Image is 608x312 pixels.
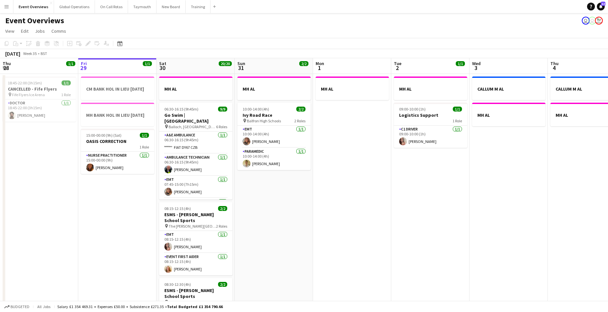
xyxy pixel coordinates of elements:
[81,77,154,100] app-job-card: CM BANK HOL IN LIEU [DATE]
[143,67,153,72] div: 3 Jobs
[86,133,121,138] span: 15:00-00:00 (9h) (Sat)
[81,61,87,66] span: Fri
[169,124,216,129] span: Balloch, [GEOGRAPHIC_DATA]
[379,67,388,72] div: 1 Job
[57,304,223,309] div: Salary £1 354 469.31 + Expenses £50.00 + Subsistence £271.35 =
[159,103,232,199] div: 06:30-16:15 (9h45m)9/9Go Swim | [GEOGRAPHIC_DATA] Balloch, [GEOGRAPHIC_DATA]6 RolesA&E Ambulance1...
[139,145,149,149] span: 1 Role
[237,61,245,66] span: Sun
[143,61,152,66] span: 1/1
[3,27,17,35] a: View
[8,80,42,85] span: 18:45-22:00 (3h15m)
[81,112,154,118] h3: MH BANK HOL IN LIEU [DATE]
[595,17,603,25] app-user-avatar: Operations Manager
[35,28,45,34] span: Jobs
[394,77,467,100] div: MH AL
[159,61,166,66] span: Sat
[218,282,227,287] span: 2/2
[3,77,76,122] app-job-card: 18:45-22:00 (3h15m)1/1CANCELLED - Fife Flyers Fife Flyers Ice Arena1 RoleDoctor1/118:45-22:00 (3h...
[61,92,71,97] span: 1 Role
[582,17,590,25] app-user-avatar: Jackie Tolland
[247,118,281,123] span: Balfron High Schools
[10,304,29,309] span: Budgeted
[237,86,311,92] h3: MH AL
[169,300,216,304] span: [PERSON_NAME][GEOGRAPHIC_DATA]
[394,112,467,118] h3: Logistics Support
[167,304,223,309] span: Total Budgeted £1 354 790.66
[159,176,232,198] app-card-role: EMT1/107:45-15:00 (7h15m)[PERSON_NAME]
[3,61,11,66] span: Thu
[453,107,462,112] span: 1/1
[237,112,311,118] h3: Ivy Road Race
[159,131,232,154] app-card-role: A&E Ambulance1/106:30-16:15 (9h45m)FIAT DY67 CZB
[601,2,605,6] span: 12
[159,212,232,223] h3: ESMS - [PERSON_NAME] School Sports
[159,253,232,275] app-card-role: Event First Aider1/108:15-12:15 (4h)[PERSON_NAME]
[13,0,54,13] button: Event Overviews
[243,107,269,112] span: 10:00-14:00 (4h)
[81,103,154,126] app-job-card: MH BANK HOL IN LIEU [DATE]
[140,133,149,138] span: 1/1
[394,126,467,148] app-card-role: C1 Driver1/109:00-10:00 (1h)[PERSON_NAME]
[32,27,47,35] a: Jobs
[2,64,11,72] span: 28
[3,86,76,92] h3: CANCELLED - Fife Flyers
[219,61,232,66] span: 20/20
[159,112,232,124] h3: Go Swim | [GEOGRAPHIC_DATA]
[21,28,28,34] span: Edit
[81,86,154,92] h3: CM BANK HOL IN LIEU [DATE]
[237,148,311,170] app-card-role: Paramedic1/110:00-14:00 (4h)[PERSON_NAME]
[472,103,545,126] app-job-card: MH AL
[22,51,38,56] span: Week 35
[81,152,154,174] app-card-role: Nurse Practitioner1/115:00-00:00 (9h)[PERSON_NAME]
[164,107,198,112] span: 06:30-16:15 (9h45m)
[3,303,30,310] button: Budgeted
[299,61,308,66] span: 2/2
[159,154,232,176] app-card-role: Ambulance Technician1/106:30-16:15 (9h45m)[PERSON_NAME]
[66,67,75,72] div: 1 Job
[588,17,596,25] app-user-avatar: Operations Team
[5,28,14,34] span: View
[237,103,311,170] div: 10:00-14:00 (4h)2/2Ivy Road Race Balfron High Schools2 RolesEMT1/110:00-14:00 (4h)[PERSON_NAME]Pa...
[158,64,166,72] span: 30
[393,64,401,72] span: 2
[159,86,232,92] h3: MH AL
[315,64,324,72] span: 1
[54,0,95,13] button: Global Operations
[472,61,481,66] span: Wed
[157,0,186,13] button: New Board
[237,77,311,100] app-job-card: MH AL
[294,118,305,123] span: 2 Roles
[81,138,154,144] h3: OASIS CORRECTION
[18,27,31,35] a: Edit
[5,50,20,57] div: [DATE]
[216,224,227,229] span: 2 Roles
[472,77,545,100] app-job-card: CALLUM M AL
[81,129,154,174] app-job-card: 15:00-00:00 (9h) (Sat)1/1OASIS CORRECTION1 RoleNurse Practitioner1/115:00-00:00 (9h)[PERSON_NAME]
[216,300,227,304] span: 2 Roles
[12,92,45,97] span: Fife Flyers Ice Arena
[218,206,227,211] span: 2/2
[159,202,232,275] app-job-card: 08:15-12:15 (4h)2/2ESMS - [PERSON_NAME] School Sports The [PERSON_NAME][GEOGRAPHIC_DATA]2 RolesEM...
[316,86,389,92] h3: MH AL
[296,107,305,112] span: 2/2
[394,103,467,148] div: 09:00-10:00 (1h)1/1Logistics Support1 RoleC1 Driver1/109:00-10:00 (1h)[PERSON_NAME]
[95,0,128,13] button: On Call Rotas
[62,80,71,85] span: 1/1
[237,126,311,148] app-card-role: EMT1/110:00-14:00 (4h)[PERSON_NAME]
[5,16,64,26] h1: Event Overviews
[159,77,232,100] app-job-card: MH AL
[534,67,544,72] div: 2 Jobs
[41,51,47,56] div: BST
[164,282,191,287] span: 08:30-12:30 (4h)
[80,64,87,72] span: 29
[66,61,75,66] span: 1/1
[159,231,232,253] app-card-role: EMT1/108:15-12:15 (4h)[PERSON_NAME]
[159,198,232,249] app-card-role: Event First Aider4/4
